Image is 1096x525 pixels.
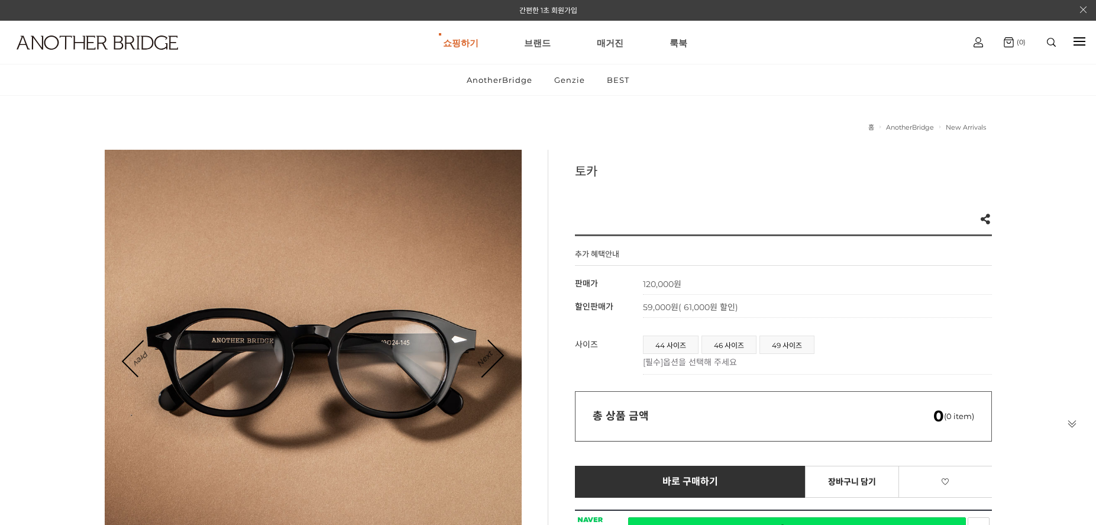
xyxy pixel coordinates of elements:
[1004,37,1014,47] img: cart
[678,302,738,313] span: ( 61,000원 할인)
[466,340,503,377] a: Next
[886,123,934,131] a: AnotherBridge
[597,65,639,95] a: BEST
[644,336,698,353] a: 44 사이즈
[933,407,944,426] em: 0
[760,336,814,353] a: 49 사이즈
[575,162,992,179] h3: 토카
[124,340,159,376] a: Prev
[575,248,619,265] h4: 추가 혜택안내
[974,37,983,47] img: cart
[759,336,814,354] li: 49 사이즈
[457,65,542,95] a: AnotherBridge
[643,336,699,354] li: 44 사이즈
[670,21,687,64] a: 룩북
[17,36,178,50] img: logo
[443,21,479,64] a: 쇼핑하기
[1004,37,1026,47] a: (0)
[805,466,899,498] a: 장바구니 담기
[575,466,806,498] a: 바로 구매하기
[544,65,595,95] a: Genzie
[643,302,738,313] span: 59,000원
[662,476,719,487] span: 바로 구매하기
[575,330,643,375] th: 사이즈
[519,6,577,15] a: 간편한 1초 회원가입
[575,278,598,289] span: 판매가
[643,279,681,289] strong: 120,000원
[663,357,737,368] span: 옵션을 선택해 주세요
[701,336,756,354] li: 46 사이즈
[6,36,170,79] a: logo
[933,411,974,421] span: (0 item)
[593,410,649,423] strong: 총 상품 금액
[524,21,551,64] a: 브랜드
[702,336,756,353] a: 46 사이즈
[597,21,623,64] a: 매거진
[643,356,986,368] p: [필수]
[575,301,613,312] span: 할인판매가
[1047,38,1056,47] img: search
[1014,38,1026,46] span: (0)
[946,123,986,131] a: New Arrivals
[868,123,874,131] a: 홈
